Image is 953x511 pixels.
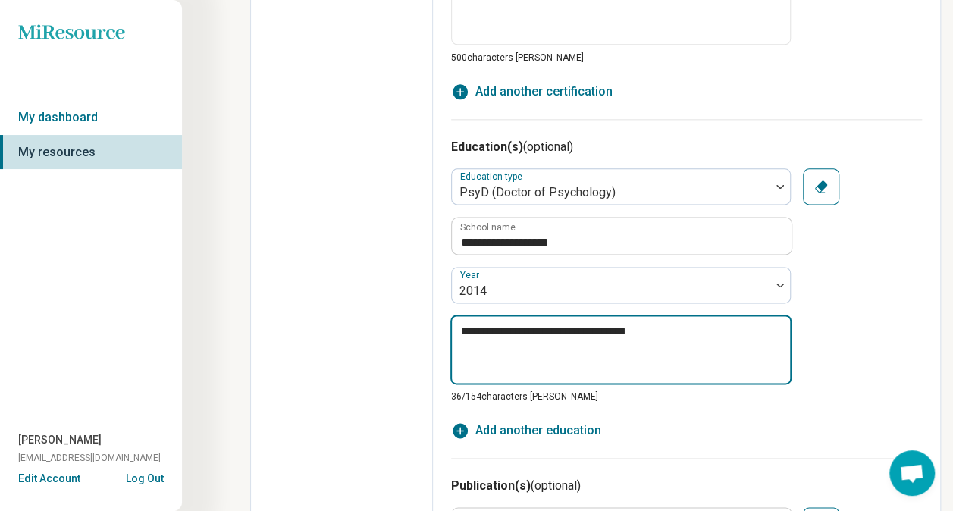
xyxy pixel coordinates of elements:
label: Year [460,269,482,280]
label: Education type [460,171,525,181]
div: Open chat [889,450,935,496]
p: 36/ 154 characters [PERSON_NAME] [451,390,791,403]
h3: Publication(s) [451,477,922,495]
h3: Education(s) [451,138,922,156]
button: Log Out [126,471,164,483]
span: (optional) [523,140,573,154]
label: School name [460,223,516,232]
span: [EMAIL_ADDRESS][DOMAIN_NAME] [18,451,161,465]
button: Add another education [451,422,601,440]
p: 500 characters [PERSON_NAME] [451,51,791,64]
button: Edit Account [18,471,80,487]
span: Add another certification [475,83,613,101]
span: (optional) [531,478,581,493]
span: Add another education [475,422,601,440]
span: [PERSON_NAME] [18,432,102,448]
button: Add another certification [451,83,613,101]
